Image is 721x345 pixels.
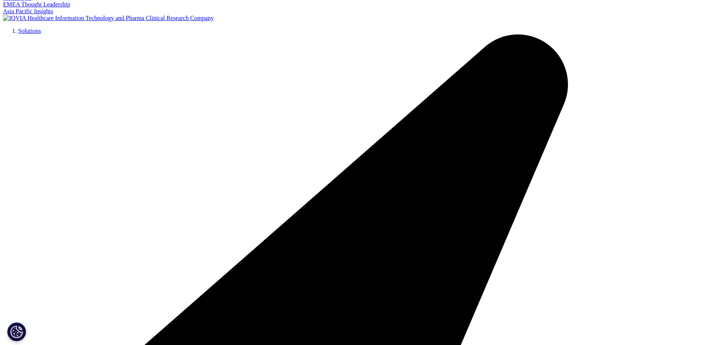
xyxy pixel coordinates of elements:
[3,1,70,8] a: EMEA Thought Leadership
[3,15,214,22] img: IQVIA Healthcare Information Technology and Pharma Clinical Research Company
[18,28,41,34] a: Solutions
[7,322,26,341] button: Cookies Settings
[3,8,53,14] a: Asia Pacific Insights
